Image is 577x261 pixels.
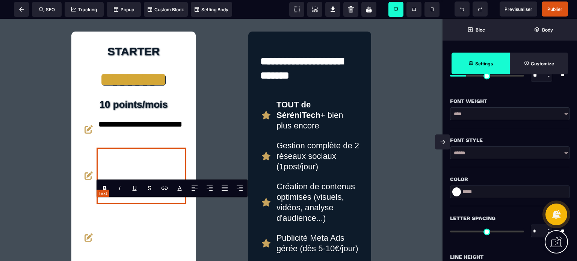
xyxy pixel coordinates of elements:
[71,7,97,12] span: Tracking
[510,19,577,41] span: Open Layer Manager
[452,53,510,74] span: Settings
[510,53,568,74] span: Open Style Manager
[112,180,127,196] span: Italic
[202,180,217,196] span: Align Center
[81,18,186,47] h1: STARTER
[178,184,182,192] p: A
[148,7,184,12] span: Custom Block
[148,184,151,192] s: S
[142,180,157,196] span: Strike-through
[307,2,322,17] span: Screenshot
[98,193,184,245] div: 3 lead magnets stratégiques (guides, quiz, vidéos…) pour attirer vos clients idéaux
[157,180,172,196] span: Link
[476,27,485,33] strong: Bloc
[217,180,232,196] span: Align Justify
[542,27,553,33] strong: Body
[119,184,121,192] i: I
[450,175,569,184] div: Color
[289,2,304,17] span: View components
[276,81,320,101] b: TOUT de SéréniTech
[500,2,537,17] span: Preview
[276,81,360,112] div: + bien plus encore
[114,7,134,12] span: Popup
[276,122,360,153] div: Gestion complète de 2 réseaux sociaux (1post/jour)
[97,180,112,196] span: Bold
[276,163,360,205] div: Création de contenus optimisés (visuels, vidéos, analyse d'audience...)
[450,214,495,223] span: Letter Spacing
[547,6,562,12] span: Publier
[127,180,142,196] span: Underline
[504,6,532,12] span: Previsualiser
[103,184,107,192] b: B
[39,7,55,12] span: SEO
[276,214,360,235] div: Publicité Meta Ads gérée (dès 5-10€/jour)
[81,75,186,97] h1: 10 points/mois
[232,180,247,196] span: Align Right
[531,61,554,66] strong: Customize
[187,180,202,196] span: Align Left
[443,19,510,41] span: Open Blocks
[475,61,493,66] strong: Settings
[178,184,182,192] label: Font color
[133,184,137,192] u: U
[450,136,569,145] div: Font Style
[450,97,569,106] div: Font Weight
[195,7,228,12] span: Setting Body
